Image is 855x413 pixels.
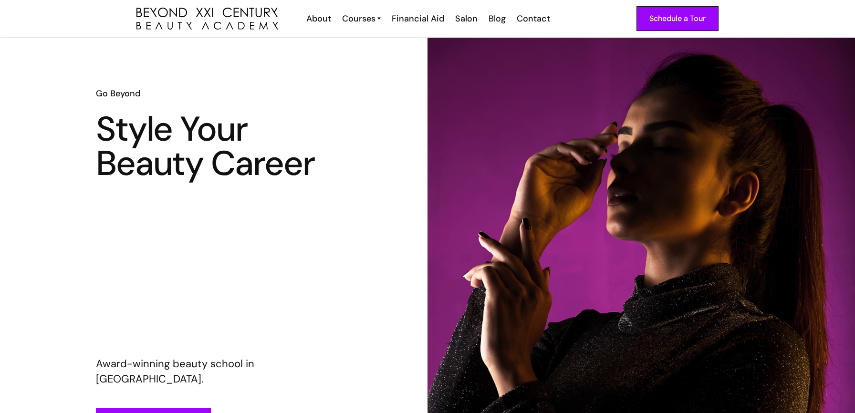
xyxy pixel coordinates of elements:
[300,12,336,25] a: About
[392,12,444,25] div: Financial Aid
[136,8,278,30] a: home
[342,12,375,25] div: Courses
[306,12,331,25] div: About
[342,12,381,25] a: Courses
[136,8,278,30] img: beyond 21st century beauty academy logo
[96,356,332,387] p: Award-winning beauty school in [GEOGRAPHIC_DATA].
[455,12,478,25] div: Salon
[386,12,449,25] a: Financial Aid
[489,12,506,25] div: Blog
[96,112,332,181] h1: Style Your Beauty Career
[482,12,511,25] a: Blog
[449,12,482,25] a: Salon
[517,12,550,25] div: Contact
[649,12,706,25] div: Schedule a Tour
[511,12,555,25] a: Contact
[96,87,332,100] h6: Go Beyond
[636,6,719,31] a: Schedule a Tour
